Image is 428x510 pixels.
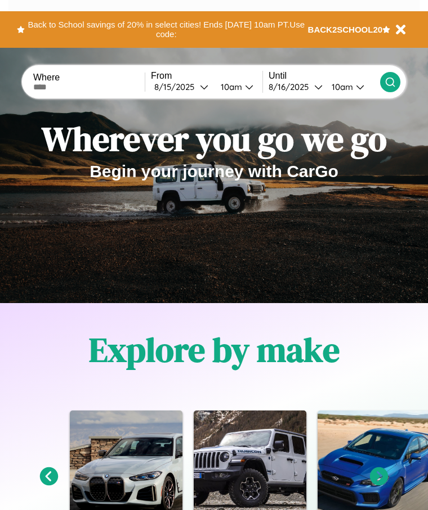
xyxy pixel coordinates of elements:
label: From [151,71,262,81]
button: 8/15/2025 [151,81,212,93]
button: Back to School savings of 20% in select cities! Ends [DATE] 10am PT.Use code: [25,17,308,42]
b: BACK2SCHOOL20 [308,25,383,34]
button: 10am [323,81,380,93]
div: 10am [215,82,245,92]
button: 10am [212,81,262,93]
h1: Explore by make [89,327,340,373]
label: Where [33,73,145,83]
div: 8 / 16 / 2025 [269,82,314,92]
div: 8 / 15 / 2025 [154,82,200,92]
label: Until [269,71,380,81]
div: 10am [326,82,356,92]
